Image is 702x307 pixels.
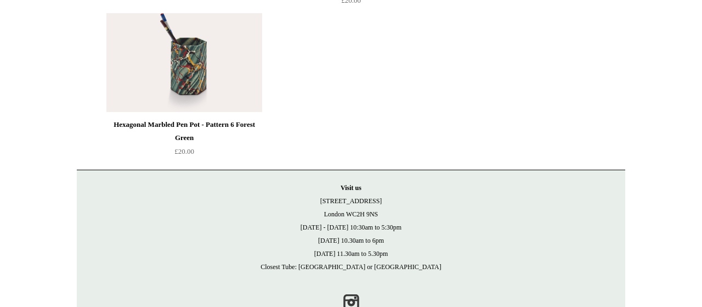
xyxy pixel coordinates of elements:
[106,13,262,112] img: Hexagonal Marbled Pen Pot - Pattern 6 Forest Green
[174,147,194,155] span: £20.00
[341,184,361,192] strong: Visit us
[106,13,262,112] a: Hexagonal Marbled Pen Pot - Pattern 6 Forest Green Hexagonal Marbled Pen Pot - Pattern 6 Forest G...
[109,118,259,144] div: Hexagonal Marbled Pen Pot - Pattern 6 Forest Green
[106,118,262,163] a: Hexagonal Marbled Pen Pot - Pattern 6 Forest Green £20.00
[88,181,614,273] p: [STREET_ADDRESS] London WC2H 9NS [DATE] - [DATE] 10:30am to 5:30pm [DATE] 10.30am to 6pm [DATE] 1...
